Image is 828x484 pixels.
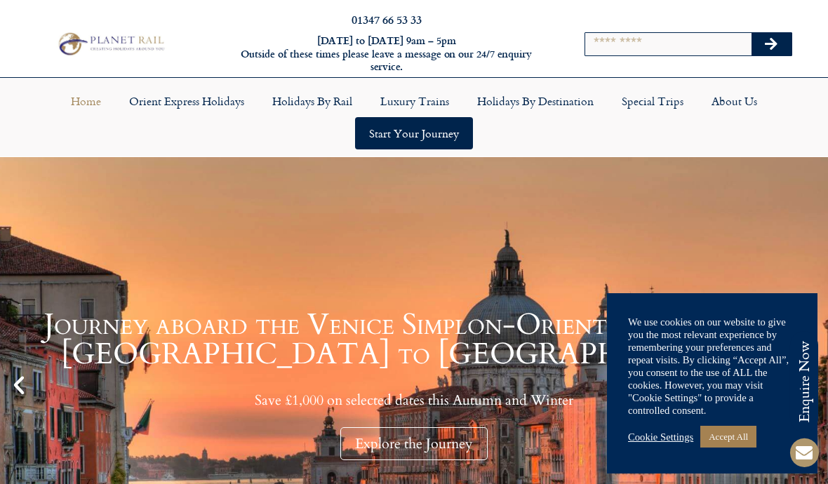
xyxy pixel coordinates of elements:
[7,85,821,149] nav: Menu
[463,85,608,117] a: Holidays by Destination
[752,33,792,55] button: Search
[115,85,258,117] a: Orient Express Holidays
[697,85,771,117] a: About Us
[225,34,549,74] h6: [DATE] to [DATE] 9am – 5pm Outside of these times please leave a message on our 24/7 enquiry serv...
[608,85,697,117] a: Special Trips
[366,85,463,117] a: Luxury Trains
[35,391,793,409] p: Save £1,000 on selected dates this Autumn and Winter
[340,427,488,460] div: Explore the Journey
[352,11,422,27] a: 01347 66 53 33
[258,85,366,117] a: Holidays by Rail
[57,85,115,117] a: Home
[700,426,756,448] a: Accept All
[628,316,796,417] div: We use cookies on our website to give you the most relevant experience by remembering your prefer...
[628,431,693,443] a: Cookie Settings
[54,30,166,58] img: Planet Rail Train Holidays Logo
[355,117,473,149] a: Start your Journey
[35,310,793,369] h1: Journey aboard the Venice Simplon-Orient-Express from [GEOGRAPHIC_DATA] to [GEOGRAPHIC_DATA]
[7,373,31,397] div: Previous slide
